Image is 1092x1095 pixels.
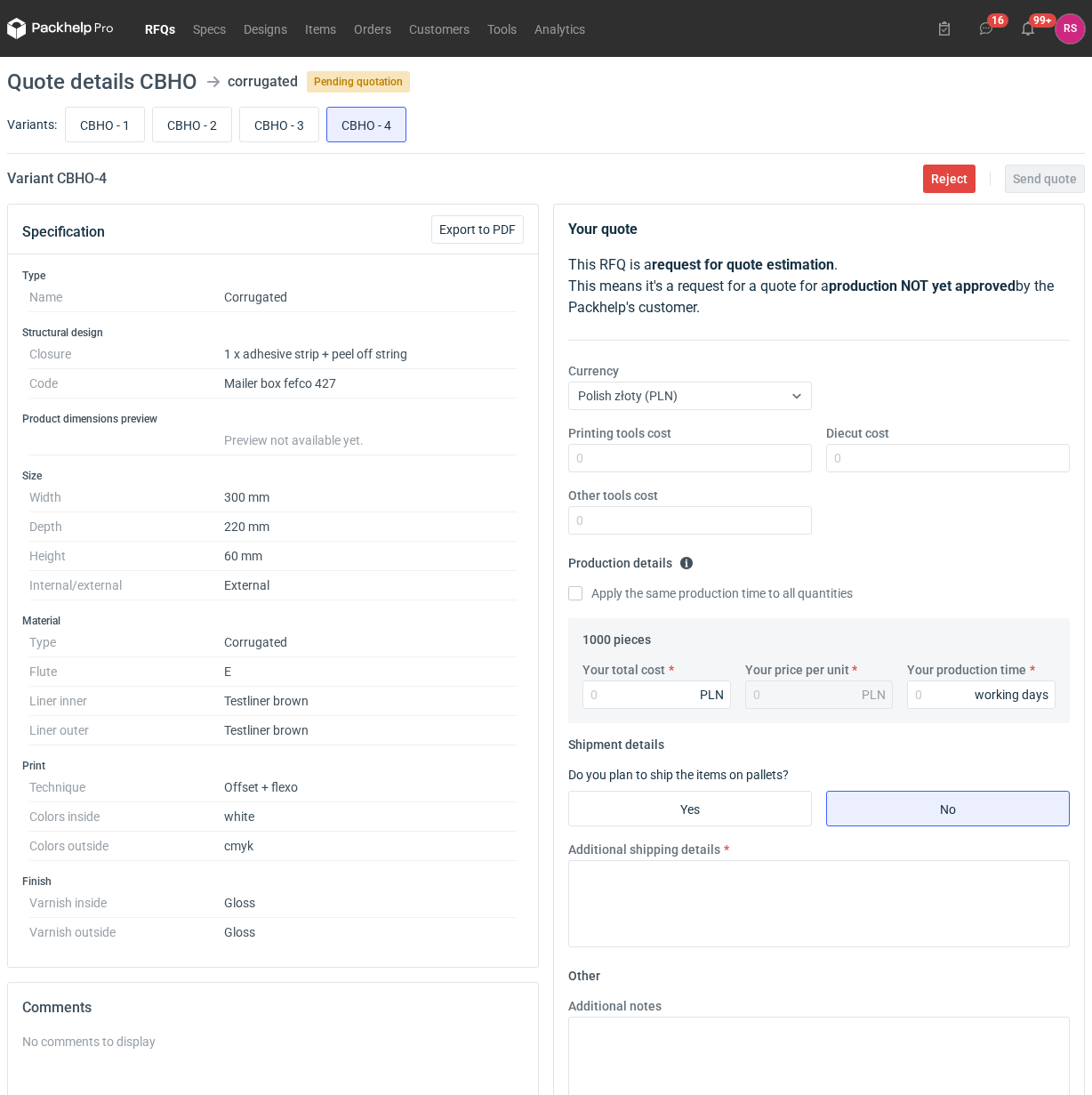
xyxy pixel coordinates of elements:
legend: Other [568,962,600,983]
dd: E [224,657,517,687]
svg: Packhelp Pro [7,18,114,39]
button: 16 [972,14,1000,43]
dt: Liner outer [29,716,224,745]
label: CBHO - 3 [239,107,319,142]
legend: 1000 pieces [582,625,651,647]
dt: Width [29,483,224,512]
div: PLN [862,686,886,704]
input: 0 [582,680,731,709]
dd: 1 x adhesive strip + peel off string [224,340,517,369]
dt: Depth [29,512,224,542]
a: Tools [478,18,526,39]
h3: Size [22,469,524,483]
h1: Quote details CBHO [7,71,197,93]
dt: Name [29,283,224,312]
h3: Print [22,759,524,773]
label: Apply the same production time to all quantities [568,584,853,602]
a: RFQs [136,18,184,39]
dt: Colors outside [29,832,224,861]
p: This RFQ is a . This means it's a request for a quote for a by the Packhelp's customer. [568,254,1070,318]
strong: Your quote [568,221,638,238]
button: Specification [22,211,105,254]
dd: Offset + flexo [224,773,517,802]
button: 99+ [1014,14,1042,43]
dt: Flute [29,657,224,687]
label: Additional notes [568,997,662,1015]
label: Your production time [907,661,1026,679]
input: 0 [568,506,812,535]
a: Designs [235,18,296,39]
dt: Height [29,542,224,571]
div: working days [975,686,1048,704]
span: Send quote [1013,173,1077,185]
dt: Closure [29,340,224,369]
a: Items [296,18,345,39]
div: No comments to display [22,1033,524,1051]
dt: Liner inner [29,687,224,716]
dd: Testliner brown [224,687,517,716]
span: Polish złoty (PLN) [578,389,678,403]
strong: request for quote estimation [652,256,834,273]
legend: Production details [568,549,694,570]
label: CBHO - 2 [152,107,232,142]
dt: Type [29,628,224,657]
button: Send quote [1005,165,1085,193]
span: Pending quotation [307,71,410,93]
dd: Gloss [224,889,517,918]
h2: Comments [22,997,524,1019]
dd: 60 mm [224,542,517,571]
div: corrugated [228,71,298,93]
input: 0 [907,680,1056,709]
a: Analytics [526,18,594,39]
label: Your price per unit [745,661,849,679]
dt: Code [29,369,224,399]
label: Yes [568,791,812,826]
span: Preview not available yet. [224,433,364,447]
strong: production NOT yet approved [829,278,1016,294]
h2: Variant CBHO - 4 [7,168,107,189]
label: Your total cost [582,661,665,679]
dd: Gloss [224,918,517,939]
dd: Testliner brown [224,716,517,745]
dd: External [224,571,517,600]
h3: Product dimensions preview [22,412,524,426]
span: Reject [931,173,968,185]
div: PLN [700,686,724,704]
dd: Mailer box fefco 427 [224,369,517,399]
label: Other tools cost [568,487,658,504]
a: Orders [345,18,400,39]
label: CBHO - 4 [326,107,406,142]
dd: Corrugated [224,283,517,312]
input: 0 [826,444,1070,472]
label: Diecut cost [826,424,889,442]
label: Printing tools cost [568,424,671,442]
a: Customers [400,18,478,39]
dd: Corrugated [224,628,517,657]
dd: 220 mm [224,512,517,542]
a: Specs [184,18,235,39]
h3: Material [22,614,524,628]
dt: Varnish inside [29,889,224,918]
dt: Varnish outside [29,918,224,939]
label: Currency [568,362,619,380]
div: Rafał Stani [1056,14,1085,44]
dd: 300 mm [224,483,517,512]
span: Export to PDF [439,223,516,236]
dt: Colors inside [29,802,224,832]
label: CBHO - 1 [65,107,145,142]
label: Additional shipping details [568,841,720,858]
button: Reject [923,165,976,193]
dt: Technique [29,773,224,802]
h3: Structural design [22,326,524,340]
h3: Type [22,269,524,283]
dd: cmyk [224,832,517,861]
label: Do you plan to ship the items on pallets? [568,768,789,782]
button: RS [1056,14,1085,44]
h3: Finish [22,874,524,889]
input: 0 [568,444,812,472]
button: Export to PDF [431,215,524,244]
label: Variants: [7,116,57,133]
label: No [826,791,1070,826]
dd: white [224,802,517,832]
